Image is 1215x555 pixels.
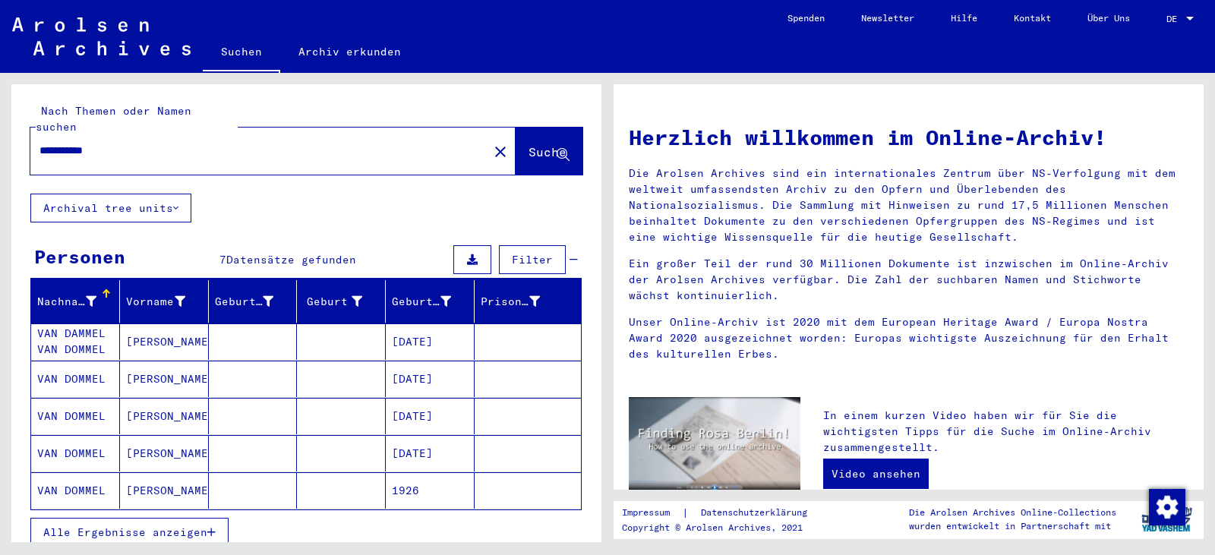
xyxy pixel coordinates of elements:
[386,361,475,397] mat-cell: [DATE]
[629,256,1188,304] p: Ein großer Teil der rund 30 Millionen Dokumente ist inzwischen im Online-Archiv der Arolsen Archi...
[219,253,226,266] span: 7
[629,121,1188,153] h1: Herzlich willkommen im Online-Archiv!
[37,294,96,310] div: Nachname
[629,397,800,490] img: video.jpg
[203,33,280,73] a: Suchen
[491,143,510,161] mat-icon: close
[629,314,1188,362] p: Unser Online-Archiv ist 2020 mit dem European Heritage Award / Europa Nostra Award 2020 ausgezeic...
[499,245,566,274] button: Filter
[31,398,120,434] mat-cell: VAN DOMMEL
[475,280,581,323] mat-header-cell: Prisoner #
[516,128,582,175] button: Suche
[31,472,120,509] mat-cell: VAN DOMMEL
[120,435,209,471] mat-cell: [PERSON_NAME]
[215,289,297,314] div: Geburtsname
[120,472,209,509] mat-cell: [PERSON_NAME]
[43,525,207,539] span: Alle Ergebnisse anzeigen
[209,280,298,323] mat-header-cell: Geburtsname
[481,294,540,310] div: Prisoner #
[909,519,1116,533] p: wurden entwickelt in Partnerschaft mit
[392,289,474,314] div: Geburtsdatum
[120,361,209,397] mat-cell: [PERSON_NAME]
[126,289,208,314] div: Vorname
[386,398,475,434] mat-cell: [DATE]
[126,294,185,310] div: Vorname
[823,459,929,489] a: Video ansehen
[12,17,191,55] img: Arolsen_neg.svg
[303,289,385,314] div: Geburt‏
[823,408,1188,456] p: In einem kurzen Video haben wir für Sie die wichtigsten Tipps für die Suche im Online-Archiv zusa...
[31,280,120,323] mat-header-cell: Nachname
[386,280,475,323] mat-header-cell: Geburtsdatum
[30,194,191,222] button: Archival tree units
[689,505,825,521] a: Datenschutzerklärung
[31,361,120,397] mat-cell: VAN DOMMEL
[297,280,386,323] mat-header-cell: Geburt‏
[37,289,119,314] div: Nachname
[485,136,516,166] button: Clear
[30,518,229,547] button: Alle Ergebnisse anzeigen
[1138,500,1195,538] img: yv_logo.png
[280,33,419,70] a: Archiv erkunden
[629,166,1188,245] p: Die Arolsen Archives sind ein internationales Zentrum über NS-Verfolgung mit dem weltweit umfasse...
[303,294,362,310] div: Geburt‏
[529,144,566,159] span: Suche
[386,435,475,471] mat-cell: [DATE]
[622,521,825,535] p: Copyright © Arolsen Archives, 2021
[1149,489,1185,525] img: Zustimmung ändern
[909,506,1116,519] p: Die Arolsen Archives Online-Collections
[31,435,120,471] mat-cell: VAN DOMMEL
[386,472,475,509] mat-cell: 1926
[226,253,356,266] span: Datensätze gefunden
[481,289,563,314] div: Prisoner #
[512,253,553,266] span: Filter
[120,323,209,360] mat-cell: [PERSON_NAME]
[392,294,451,310] div: Geburtsdatum
[1166,14,1183,24] span: DE
[31,323,120,360] mat-cell: VAN DAMMEL VAN DOMMEL
[622,505,682,521] a: Impressum
[622,505,825,521] div: |
[36,104,191,134] mat-label: Nach Themen oder Namen suchen
[215,294,274,310] div: Geburtsname
[120,280,209,323] mat-header-cell: Vorname
[34,243,125,270] div: Personen
[120,398,209,434] mat-cell: [PERSON_NAME]
[386,323,475,360] mat-cell: [DATE]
